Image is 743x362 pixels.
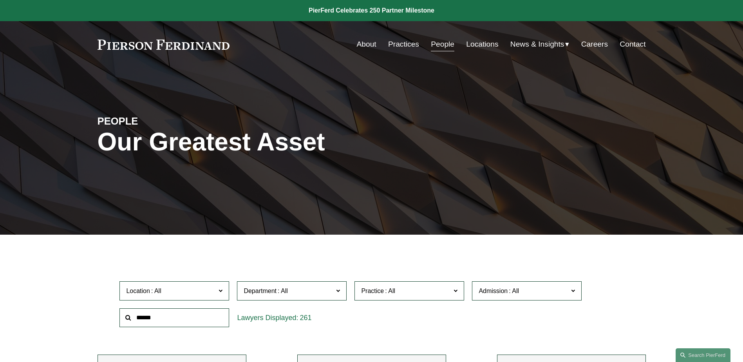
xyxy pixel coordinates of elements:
a: folder dropdown [510,37,569,52]
h4: PEOPLE [98,115,235,127]
a: Careers [581,37,608,52]
a: Search this site [676,348,730,362]
span: Admission [479,288,508,294]
span: 261 [300,314,311,322]
a: Contact [620,37,645,52]
span: News & Insights [510,38,564,51]
a: Practices [388,37,419,52]
span: Location [126,288,150,294]
a: Locations [466,37,498,52]
span: Department [244,288,277,294]
span: Practice [361,288,384,294]
a: People [431,37,454,52]
a: About [357,37,376,52]
h1: Our Greatest Asset [98,128,463,156]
